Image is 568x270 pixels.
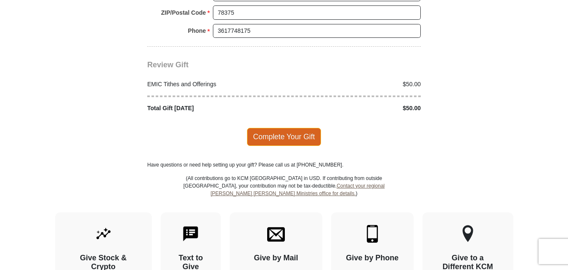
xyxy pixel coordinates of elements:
[143,104,284,113] div: Total Gift [DATE]
[147,61,188,69] span: Review Gift
[244,254,308,263] h4: Give by Mail
[147,161,421,169] p: Have questions or need help setting up your gift? Please call us at [PHONE_NUMBER].
[247,128,321,146] span: Complete Your Gift
[210,183,385,196] a: Contact your regional [PERSON_NAME] [PERSON_NAME] Ministries office for details.
[182,225,199,243] img: text-to-give.svg
[462,225,474,243] img: other-region
[346,254,399,263] h4: Give by Phone
[267,225,285,243] img: envelope.svg
[284,80,425,89] div: $50.00
[95,225,112,243] img: give-by-stock.svg
[183,175,385,212] p: (All contributions go to KCM [GEOGRAPHIC_DATA] in USD. If contributing from outside [GEOGRAPHIC_D...
[143,80,284,89] div: EMIC Tithes and Offerings
[188,25,206,37] strong: Phone
[364,225,381,243] img: mobile.svg
[161,7,206,19] strong: ZIP/Postal Code
[284,104,425,113] div: $50.00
